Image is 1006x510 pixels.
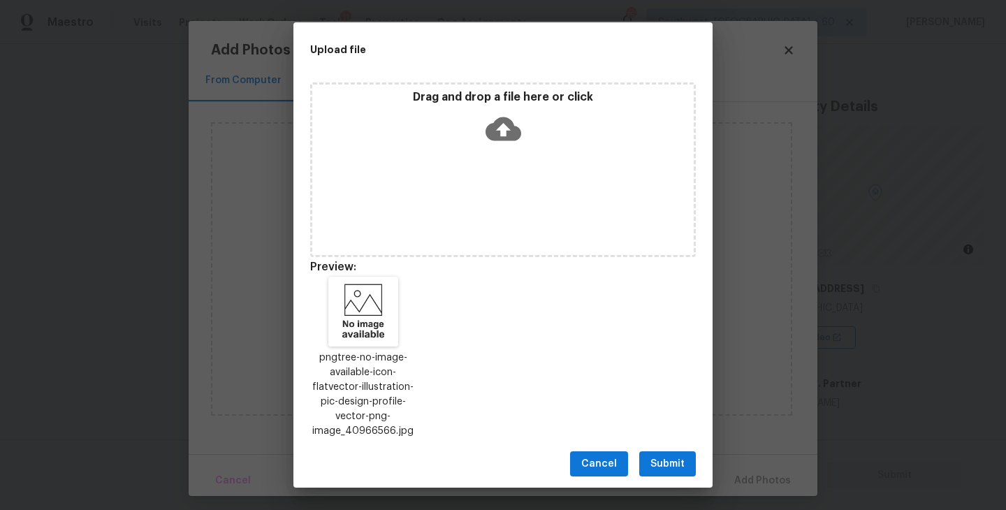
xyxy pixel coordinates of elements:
p: Drag and drop a file here or click [312,90,694,105]
h2: Upload file [310,42,633,57]
span: Cancel [581,456,617,473]
button: Submit [639,451,696,477]
span: Submit [650,456,685,473]
button: Cancel [570,451,628,477]
img: 2Q== [328,277,398,347]
p: pngtree-no-image-available-icon-flatvector-illustration-pic-design-profile-vector-png-image_40966... [310,351,416,439]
